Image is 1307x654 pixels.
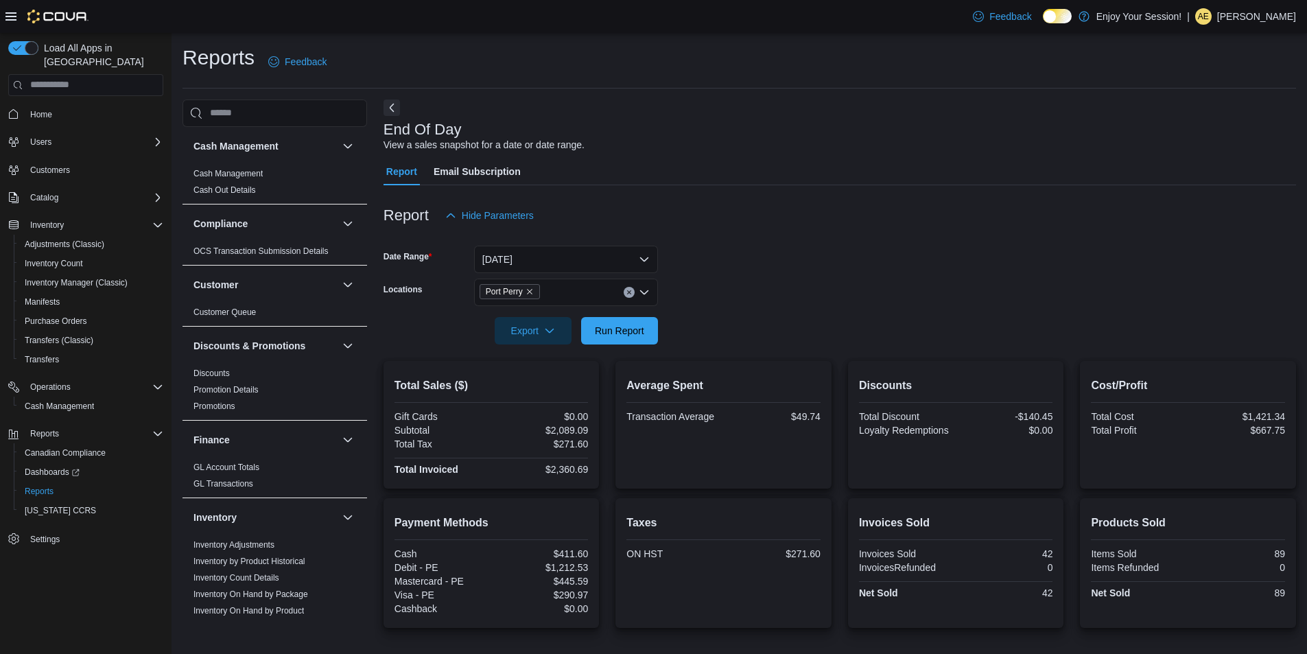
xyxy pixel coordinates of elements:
strong: Net Sold [859,587,898,598]
button: Purchase Orders [14,312,169,331]
span: Canadian Compliance [25,447,106,458]
div: 0 [958,562,1052,573]
button: Inventory Count [14,254,169,273]
button: Clear input [624,287,635,298]
span: Manifests [25,296,60,307]
span: Operations [25,379,163,395]
span: Inventory Manager (Classic) [19,275,163,291]
a: Inventory On Hand by Product [193,606,304,616]
span: Feedback [285,55,327,69]
span: Inventory [25,217,163,233]
span: Customer Queue [193,307,256,318]
img: Cova [27,10,89,23]
div: Loyalty Redemptions [859,425,953,436]
h2: Taxes [626,515,821,531]
p: Enjoy Your Session! [1096,8,1182,25]
h3: Cash Management [193,139,279,153]
div: Items Sold [1091,548,1185,559]
nav: Complex example [8,99,163,585]
div: Cash [395,548,488,559]
span: GL Account Totals [193,462,259,473]
a: Home [25,106,58,123]
div: $411.60 [494,548,588,559]
span: Catalog [30,192,58,203]
span: Reports [25,425,163,442]
button: Transfers [14,350,169,369]
span: Purchase Orders [25,316,87,327]
a: Inventory Count [19,255,89,272]
div: Total Tax [395,439,488,449]
div: ON HST [626,548,720,559]
button: Reports [3,424,169,443]
a: Cash Out Details [193,185,256,195]
a: OCS Transaction Submission Details [193,246,329,256]
button: Cash Management [14,397,169,416]
span: Promotions [193,401,235,412]
div: View a sales snapshot for a date or date range. [384,138,585,152]
div: Cash Management [182,165,367,204]
span: Hide Parameters [462,209,534,222]
div: $271.60 [727,548,821,559]
span: Email Subscription [434,158,521,185]
button: Discounts & Promotions [193,339,337,353]
a: Purchase Orders [19,313,93,329]
div: Cashback [395,603,488,614]
a: Inventory Count Details [193,573,279,583]
span: Reports [25,486,54,497]
h3: Finance [193,433,230,447]
strong: Total Invoiced [395,464,458,475]
span: Port Perry [480,284,540,299]
button: Catalog [3,188,169,207]
span: AE [1198,8,1209,25]
h2: Discounts [859,377,1053,394]
a: Feedback [263,48,332,75]
h3: Discounts & Promotions [193,339,305,353]
h2: Average Spent [626,377,821,394]
h3: Customer [193,278,238,292]
span: Canadian Compliance [19,445,163,461]
a: Feedback [967,3,1037,30]
button: Users [25,134,57,150]
span: Dark Mode [1043,23,1044,24]
div: $1,212.53 [494,562,588,573]
button: Inventory [340,509,356,526]
span: Load All Apps in [GEOGRAPHIC_DATA] [38,41,163,69]
a: GL Transactions [193,479,253,489]
label: Locations [384,284,423,295]
label: Date Range [384,251,432,262]
div: Discounts & Promotions [182,365,367,420]
a: GL Account Totals [193,463,259,472]
span: Inventory Count [19,255,163,272]
a: Inventory Adjustments [193,540,274,550]
div: Customer [182,304,367,326]
h3: Inventory [193,511,237,524]
span: Discounts [193,368,230,379]
span: Inventory On Hand by Product [193,605,304,616]
button: Operations [25,379,76,395]
span: Users [25,134,163,150]
a: [US_STATE] CCRS [19,502,102,519]
a: Transfers (Classic) [19,332,99,349]
span: Users [30,137,51,148]
span: Reports [19,483,163,500]
div: Total Cost [1091,411,1185,422]
span: Transfers (Classic) [19,332,163,349]
button: Adjustments (Classic) [14,235,169,254]
span: Cash Management [19,398,163,414]
button: Users [3,132,169,152]
div: Items Refunded [1091,562,1185,573]
div: Total Profit [1091,425,1185,436]
h2: Payment Methods [395,515,589,531]
span: Inventory by Product Historical [193,556,305,567]
button: [DATE] [474,246,658,273]
h3: Compliance [193,217,248,231]
h2: Invoices Sold [859,515,1053,531]
span: Inventory Count [25,258,83,269]
span: Transfers [19,351,163,368]
button: Hide Parameters [440,202,539,229]
button: Discounts & Promotions [340,338,356,354]
strong: Net Sold [1091,587,1130,598]
span: Manifests [19,294,163,310]
span: OCS Transaction Submission Details [193,246,329,257]
span: Adjustments (Classic) [25,239,104,250]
